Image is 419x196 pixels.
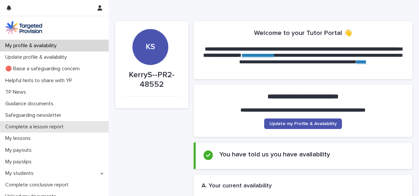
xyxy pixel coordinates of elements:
p: Update profile & availability [3,54,72,60]
a: Update my Profile & Availability [264,118,342,129]
h2: A. Your current availability [202,182,272,190]
p: My payslips [3,159,37,165]
p: Complete a lesson report [3,124,69,130]
h2: Welcome to your Tutor Portal 👋 [254,29,352,37]
p: Complete conclusive report [3,182,74,188]
h2: You have told us you have availability [219,150,330,158]
p: My lessons [3,135,36,142]
p: TP News [3,89,31,95]
p: Guidance documents [3,101,59,107]
p: Helpful hints to share with YP [3,78,77,84]
p: My payouts [3,147,37,153]
p: My profile & availability [3,43,62,49]
p: 🔴 Raise a safeguarding concern [3,66,85,72]
p: My students [3,170,39,177]
img: M5nRWzHhSzIhMunXDL62 [5,21,42,34]
p: KerryS--PR2-48552 [123,70,181,89]
span: Update my Profile & Availability [269,121,337,126]
div: KS [132,6,168,52]
p: Safeguarding newsletter [3,112,67,118]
